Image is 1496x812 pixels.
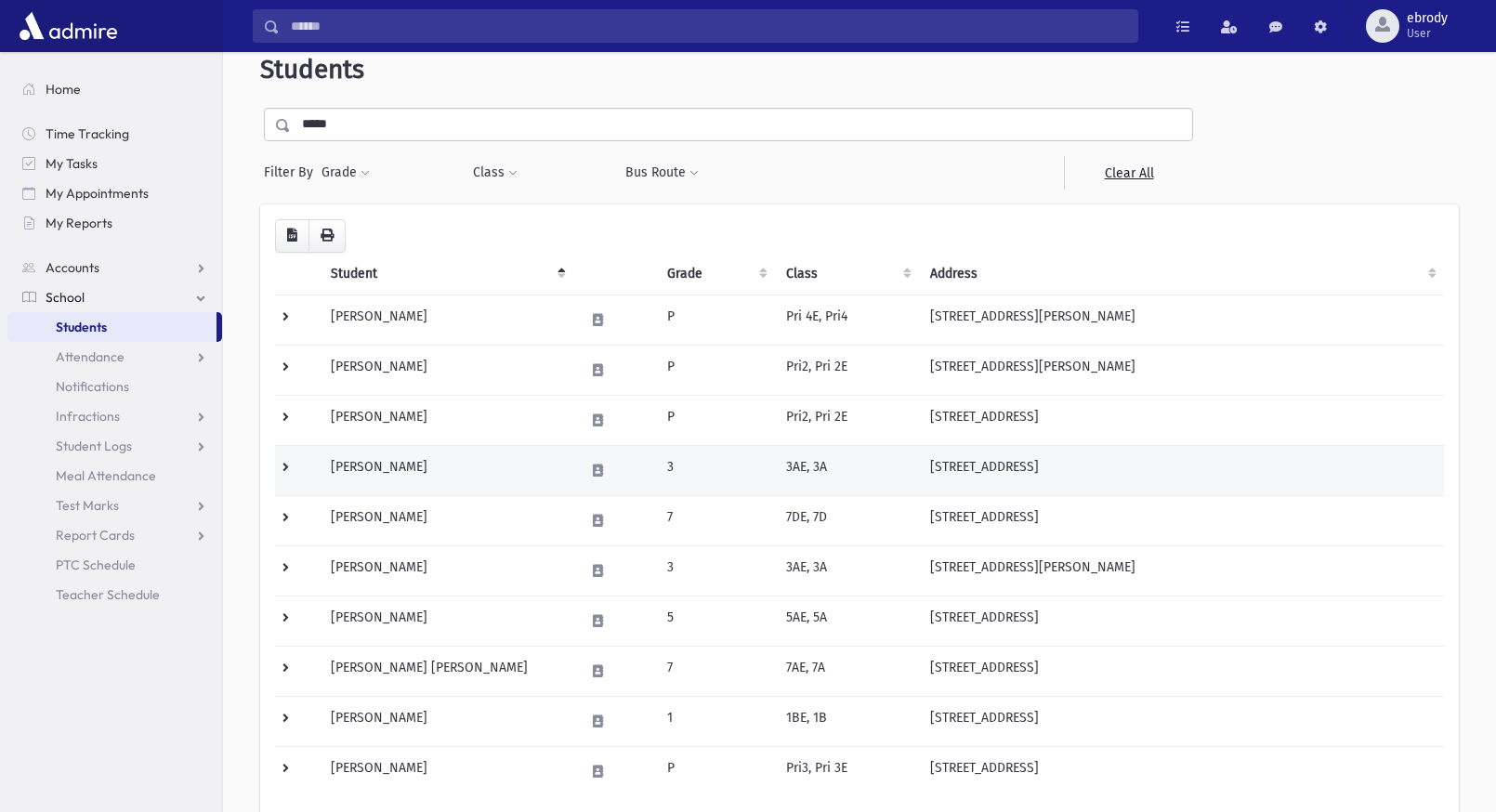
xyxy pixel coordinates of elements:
[7,74,222,104] a: Home
[7,208,222,238] a: My Reports
[321,156,371,190] button: Grade
[919,746,1444,796] td: [STREET_ADDRESS]
[919,646,1444,696] td: [STREET_ADDRESS]
[264,163,321,182] span: Filter By
[46,259,99,276] span: Accounts
[775,295,919,345] td: Pri 4E, Pri4
[56,319,107,335] span: Students
[320,395,572,445] td: [PERSON_NAME]
[7,119,222,149] a: Time Tracking
[7,372,222,401] a: Notifications
[656,253,775,295] th: Grade: activate to sort column ascending
[656,345,775,395] td: P
[7,550,222,580] a: PTC Schedule
[56,467,156,484] span: Meal Attendance
[919,495,1444,545] td: [STREET_ADDRESS]
[919,253,1444,295] th: Address: activate to sort column ascending
[775,495,919,545] td: 7DE, 7D
[56,408,120,425] span: Infractions
[56,438,132,454] span: Student Logs
[775,253,919,295] th: Class: activate to sort column ascending
[320,696,572,746] td: [PERSON_NAME]
[775,596,919,646] td: 5AE, 5A
[46,81,81,98] span: Home
[46,155,98,172] span: My Tasks
[656,646,775,696] td: 7
[7,580,222,609] a: Teacher Schedule
[919,596,1444,646] td: [STREET_ADDRESS]
[320,746,572,796] td: [PERSON_NAME]
[320,495,572,545] td: [PERSON_NAME]
[656,495,775,545] td: 7
[775,395,919,445] td: Pri2, Pri 2E
[656,545,775,596] td: 3
[656,696,775,746] td: 1
[7,461,222,491] a: Meal Attendance
[919,696,1444,746] td: [STREET_ADDRESS]
[919,395,1444,445] td: [STREET_ADDRESS]
[7,282,222,312] a: School
[775,445,919,495] td: 3AE, 3A
[320,545,572,596] td: [PERSON_NAME]
[919,445,1444,495] td: [STREET_ADDRESS]
[320,646,572,696] td: [PERSON_NAME] [PERSON_NAME]
[320,295,572,345] td: [PERSON_NAME]
[56,348,125,365] span: Attendance
[7,491,222,520] a: Test Marks
[7,520,222,550] a: Report Cards
[7,312,217,342] a: Students
[320,253,572,295] th: Student: activate to sort column descending
[775,646,919,696] td: 7AE, 7A
[919,545,1444,596] td: [STREET_ADDRESS][PERSON_NAME]
[56,497,119,514] span: Test Marks
[56,378,129,395] span: Notifications
[656,445,775,495] td: 3
[308,219,346,253] button: Print
[1407,11,1448,26] span: ebrody
[775,545,919,596] td: 3AE, 3A
[320,445,572,495] td: [PERSON_NAME]
[320,596,572,646] td: [PERSON_NAME]
[320,345,572,395] td: [PERSON_NAME]
[656,395,775,445] td: P
[56,586,160,603] span: Teacher Schedule
[7,178,222,208] a: My Appointments
[7,253,222,282] a: Accounts
[260,54,364,85] span: Students
[46,125,129,142] span: Time Tracking
[775,746,919,796] td: Pri3, Pri 3E
[56,527,135,544] span: Report Cards
[1407,26,1448,41] span: User
[280,9,1137,43] input: Search
[7,431,222,461] a: Student Logs
[7,149,222,178] a: My Tasks
[46,289,85,306] span: School
[775,345,919,395] td: Pri2, Pri 2E
[46,215,112,231] span: My Reports
[919,295,1444,345] td: [STREET_ADDRESS][PERSON_NAME]
[656,596,775,646] td: 5
[7,342,222,372] a: Attendance
[656,746,775,796] td: P
[775,696,919,746] td: 1BE, 1B
[656,295,775,345] td: P
[472,156,518,190] button: Class
[624,156,700,190] button: Bus Route
[7,401,222,431] a: Infractions
[15,7,122,45] img: AdmirePro
[275,219,309,253] button: CSV
[919,345,1444,395] td: [STREET_ADDRESS][PERSON_NAME]
[1064,156,1193,190] a: Clear All
[46,185,149,202] span: My Appointments
[56,557,136,573] span: PTC Schedule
